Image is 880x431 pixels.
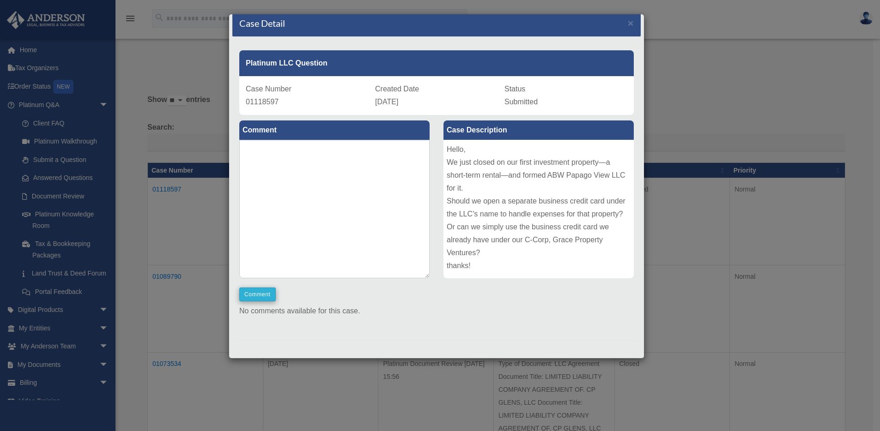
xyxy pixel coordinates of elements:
p: No comments available for this case. [239,305,634,317]
div: Platinum LLC Question [239,50,634,76]
span: Case Number [246,85,291,93]
span: 01118597 [246,98,279,106]
label: Comment [239,120,430,140]
button: Close [628,18,634,28]
span: [DATE] [375,98,398,106]
span: Status [504,85,525,93]
button: Comment [239,287,276,301]
span: Submitted [504,98,538,106]
span: Created Date [375,85,419,93]
h4: Case Detail [239,17,285,30]
label: Case Description [443,120,634,140]
div: Hello, We just closed on our first investment property—a short-term rental—and formed ABW Papago ... [443,140,634,278]
span: × [628,18,634,28]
